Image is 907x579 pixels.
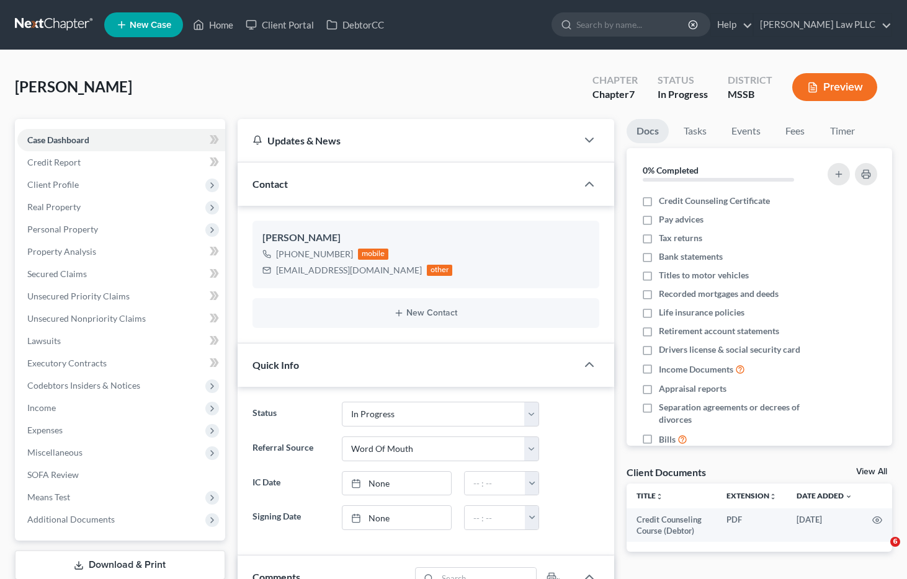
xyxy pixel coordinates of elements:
label: Signing Date [246,505,336,530]
a: Case Dashboard [17,129,225,151]
span: Personal Property [27,224,98,234]
span: Quick Info [252,359,299,371]
a: Property Analysis [17,241,225,263]
div: other [427,265,453,276]
a: Date Added expand_more [797,491,852,500]
span: Codebtors Insiders & Notices [27,380,140,391]
div: In Progress [658,87,708,102]
td: [DATE] [787,508,862,542]
a: None [342,472,451,495]
span: Secured Claims [27,268,87,279]
a: DebtorCC [320,14,390,36]
span: Additional Documents [27,514,115,524]
a: Timer [820,119,865,143]
span: Drivers license & social security card [659,343,800,356]
a: Lawsuits [17,330,225,352]
div: mobile [358,249,389,260]
span: Income [27,402,56,413]
span: Case Dashboard [27,135,89,145]
span: Titles to motor vehicles [659,269,749,281]
div: Chapter [592,87,638,102]
td: PDF [717,508,787,542]
strong: 0% Completed [643,165,699,175]
span: Credit Report [27,157,81,167]
label: Status [246,402,336,427]
button: Preview [792,73,877,101]
span: Unsecured Priority Claims [27,291,130,301]
div: [PERSON_NAME] [262,231,589,245]
span: Separation agreements or decrees of divorces [659,401,815,426]
div: Updates & News [252,134,562,147]
i: expand_more [845,493,852,500]
span: New Case [130,20,171,30]
div: [PHONE_NUMBER] [276,248,353,260]
div: Chapter [592,73,638,87]
a: Client Portal [239,14,320,36]
span: Bills [659,433,676,446]
span: Tax returns [659,232,702,244]
i: unfold_more [769,493,777,500]
button: New Contact [262,308,589,318]
a: Secured Claims [17,263,225,285]
a: Tasks [674,119,717,143]
a: Titleunfold_more [637,491,663,500]
input: -- : -- [465,506,525,529]
div: Client Documents [627,466,706,479]
span: Client Profile [27,179,79,190]
a: Credit Report [17,151,225,174]
span: Life insurance policies [659,306,744,319]
span: Pay advices [659,213,704,226]
a: Events [722,119,771,143]
span: Means Test [27,492,70,502]
input: Search by name... [576,13,690,36]
span: Contact [252,178,288,190]
span: Executory Contracts [27,358,107,368]
span: SOFA Review [27,469,79,480]
span: Real Property [27,201,81,212]
span: Income Documents [659,363,733,376]
a: SOFA Review [17,464,225,486]
span: Appraisal reports [659,382,726,395]
span: [PERSON_NAME] [15,77,132,95]
a: [PERSON_NAME] Law PLLC [754,14,891,36]
div: Status [658,73,708,87]
a: Docs [627,119,669,143]
span: Credit Counseling Certificate [659,195,770,207]
a: Extensionunfold_more [726,491,777,500]
a: Fees [775,119,815,143]
label: IC Date [246,471,336,496]
div: MSSB [728,87,772,102]
span: Property Analysis [27,246,96,257]
div: District [728,73,772,87]
span: Retirement account statements [659,325,779,337]
a: Home [187,14,239,36]
span: Expenses [27,425,63,435]
a: Help [711,14,753,36]
label: Referral Source [246,436,336,461]
div: [EMAIL_ADDRESS][DOMAIN_NAME] [276,264,422,276]
span: Lawsuits [27,335,61,346]
a: Executory Contracts [17,352,225,374]
a: View All [856,467,887,476]
a: Unsecured Priority Claims [17,285,225,307]
a: None [342,506,451,529]
span: 6 [890,537,900,547]
span: Unsecured Nonpriority Claims [27,313,146,324]
input: -- : -- [465,472,525,495]
iframe: Intercom live chat [865,537,895,567]
span: 7 [629,88,635,100]
i: unfold_more [656,493,663,500]
span: Bank statements [659,250,723,263]
a: Unsecured Nonpriority Claims [17,307,225,330]
span: Miscellaneous [27,447,83,457]
td: Credit Counseling Course (Debtor) [627,508,717,542]
span: Recorded mortgages and deeds [659,288,779,300]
